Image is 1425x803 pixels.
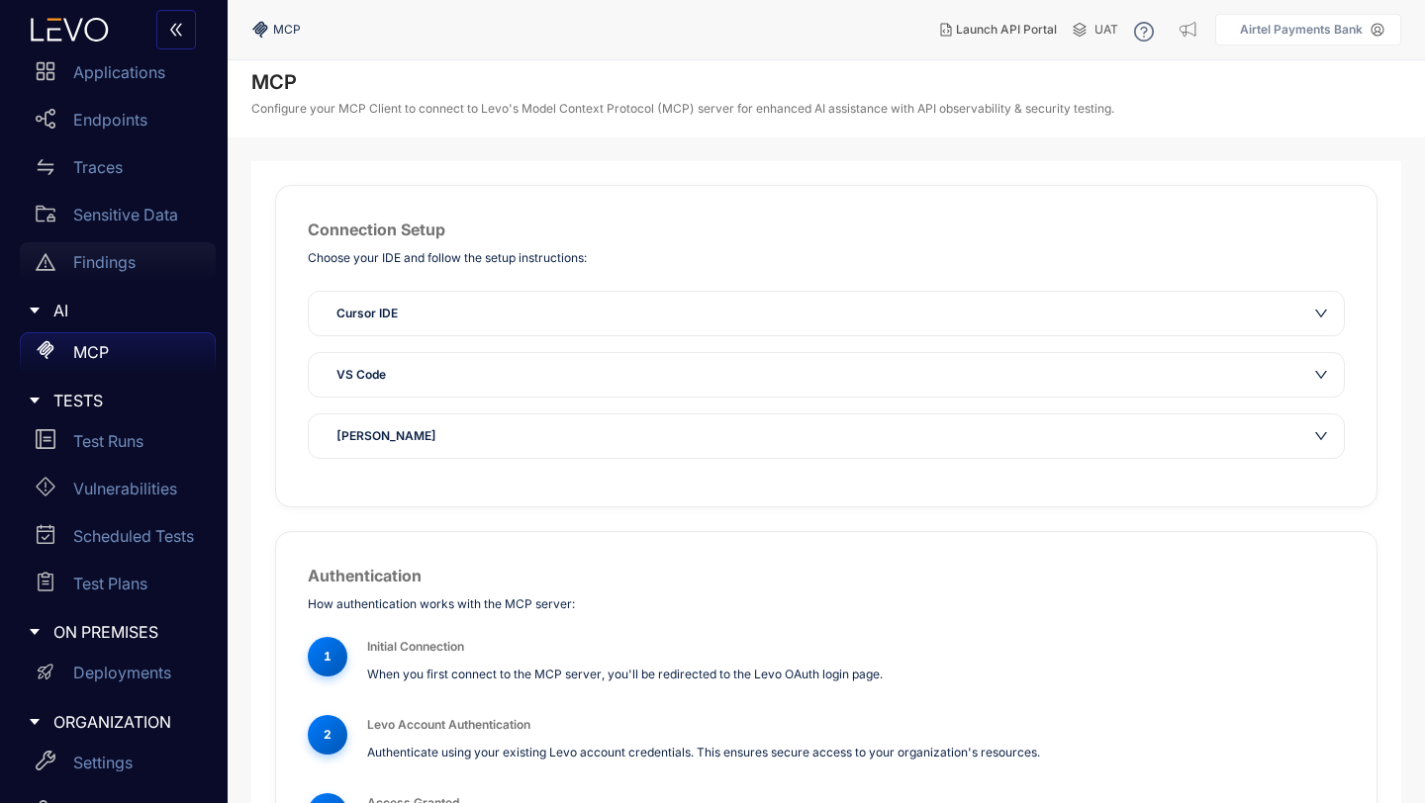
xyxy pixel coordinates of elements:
h3: Levo Account Authentication [367,715,1345,735]
p: Sensitive Data [73,206,178,223]
span: double-left [168,22,184,40]
p: Scheduled Tests [73,527,194,545]
a: Deployments [20,654,216,701]
span: caret-right [28,625,42,639]
p: Findings [73,253,136,271]
span: caret-right [28,394,42,407]
p: When you first connect to the MCP server, you'll be redirected to the Levo OAuth login page. [367,665,1345,683]
span: ON PREMISES [53,623,200,641]
span: Cursor IDE [336,304,398,323]
span: warning [36,252,55,272]
span: MCP [273,23,301,37]
h4: MCP [251,70,1114,94]
a: MCP [20,332,216,380]
p: Configure your MCP Client to connect to Levo's Model Context Protocol (MCP) server for enhanced A... [251,102,1114,116]
p: Airtel Payments Bank [1240,23,1363,37]
a: Sensitive Data [20,195,216,242]
a: Applications [20,52,216,100]
p: Settings [73,754,133,771]
button: double-left [156,10,196,49]
span: Launch API Portal [956,23,1057,37]
div: 1 [308,637,347,676]
span: caret-right [28,715,42,729]
p: Test Runs [73,432,143,450]
span: [PERSON_NAME] [336,426,436,446]
span: ORGANIZATION [53,713,200,731]
div: ORGANIZATION [12,701,216,743]
a: Endpoints [20,100,216,147]
span: swap [36,157,55,177]
p: Traces [73,158,123,176]
span: down [1314,429,1328,443]
span: TESTS [53,392,200,409]
a: Scheduled Tests [20,516,216,564]
a: Settings [20,743,216,790]
div: AI [12,290,216,331]
span: caret-right [28,304,42,317]
div: TESTS [12,380,216,421]
p: Choose your IDE and follow the setup instructions: [308,249,1345,267]
p: How authentication works with the MCP server: [308,595,1345,613]
h2: Connection Setup [308,218,1345,241]
span: down [1314,307,1328,320]
span: down [1314,368,1328,382]
a: Findings [20,242,216,290]
span: VS Code [336,365,386,385]
a: Test Runs [20,421,216,469]
p: Deployments [73,664,171,681]
span: AI [53,302,200,319]
button: Launch API Portal [924,14,1073,45]
div: 2 [308,715,347,755]
p: Vulnerabilities [73,480,177,497]
h3: Initial Connection [367,637,1345,657]
div: ON PREMISES [12,611,216,653]
h2: Authentication [308,564,1345,587]
p: MCP [73,343,109,361]
a: Traces [20,147,216,195]
p: Applications [73,63,165,81]
a: Test Plans [20,564,216,611]
p: Authenticate using your existing Levo account credentials. This ensures secure access to your org... [367,743,1345,761]
a: Vulnerabilities [20,469,216,516]
p: Endpoints [73,111,147,129]
span: UAT [1094,23,1118,37]
p: Test Plans [73,575,147,592]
